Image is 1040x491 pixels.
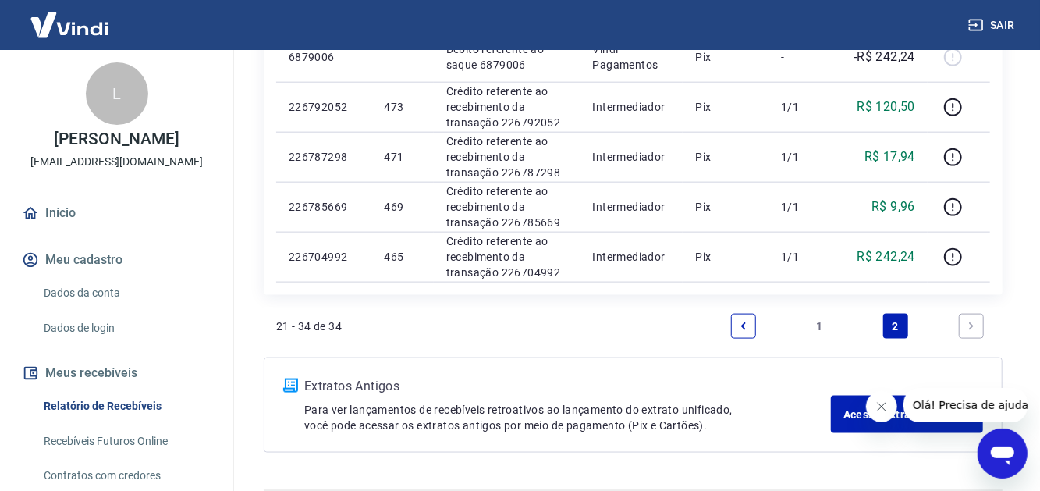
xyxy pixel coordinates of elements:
[695,99,756,115] p: Pix
[384,99,421,115] p: 473
[37,312,215,344] a: Dados de login
[384,249,421,265] p: 465
[446,84,568,130] p: Crédito referente ao recebimento da transação 226792052
[695,249,756,265] p: Pix
[695,149,756,165] p: Pix
[9,11,131,23] span: Olá! Precisa de ajuda?
[446,133,568,180] p: Crédito referente ao recebimento da transação 226787298
[593,99,671,115] p: Intermediador
[864,148,915,166] p: R$ 17,94
[276,318,342,334] p: 21 - 34 de 34
[807,314,832,339] a: Page 1
[695,49,756,65] p: Pix
[903,388,1028,422] iframe: Mensagem da empresa
[781,249,827,265] p: 1/1
[19,196,215,230] a: Início
[289,249,359,265] p: 226704992
[446,183,568,230] p: Crédito referente ao recebimento da transação 226785669
[86,62,148,125] div: L
[883,314,908,339] a: Page 2 is your current page
[831,396,983,433] a: Acesse Extratos Antigos
[19,356,215,390] button: Meus recebíveis
[19,1,120,48] img: Vindi
[19,243,215,277] button: Meu cadastro
[866,391,897,422] iframe: Fechar mensagem
[593,149,671,165] p: Intermediador
[857,98,916,116] p: R$ 120,50
[289,49,359,65] p: 6879006
[959,314,984,339] a: Next page
[384,149,421,165] p: 471
[871,197,915,216] p: R$ 9,96
[731,314,756,339] a: Previous page
[857,247,916,266] p: R$ 242,24
[304,402,831,433] p: Para ver lançamentos de recebíveis retroativos ao lançamento do extrato unificado, você pode aces...
[781,149,827,165] p: 1/1
[289,199,359,215] p: 226785669
[30,154,203,170] p: [EMAIL_ADDRESS][DOMAIN_NAME]
[37,277,215,309] a: Dados da conta
[446,233,568,280] p: Crédito referente ao recebimento da transação 226704992
[593,249,671,265] p: Intermediador
[37,425,215,457] a: Recebíveis Futuros Online
[384,199,421,215] p: 469
[725,308,990,345] ul: Pagination
[283,379,298,393] img: ícone
[446,41,568,73] p: Débito referente ao saque 6879006
[695,199,756,215] p: Pix
[289,149,359,165] p: 226787298
[781,99,827,115] p: 1/1
[593,199,671,215] p: Intermediador
[978,429,1028,479] iframe: Botão para abrir a janela de mensagens
[54,131,179,148] p: [PERSON_NAME]
[37,390,215,422] a: Relatório de Recebíveis
[781,49,827,65] p: -
[781,199,827,215] p: 1/1
[854,48,915,66] p: -R$ 242,24
[289,99,359,115] p: 226792052
[965,11,1021,40] button: Sair
[304,377,831,396] p: Extratos Antigos
[593,41,671,73] p: Vindi Pagamentos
